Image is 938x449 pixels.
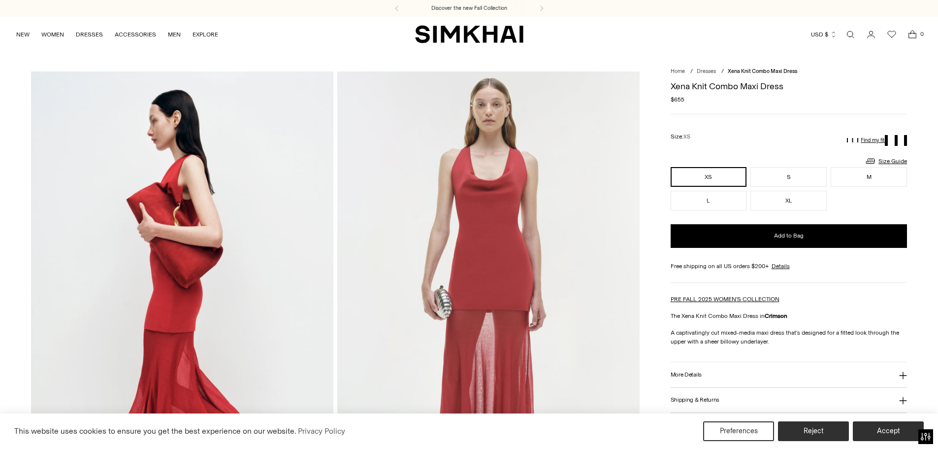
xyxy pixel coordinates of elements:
a: MEN [168,24,181,45]
button: S [750,167,827,187]
p: The Xena Knit Combo Maxi Dress in [671,311,907,320]
a: SIMKHAI [415,25,523,44]
span: 0 [917,30,926,38]
h3: More Details [671,372,702,378]
button: Shipping & Returns [671,388,907,413]
a: EXPLORE [193,24,218,45]
p: A captivatingly cut mixed-media maxi dress that's designed for a fitted look through the upper wi... [671,328,907,346]
a: Home [671,68,685,74]
a: Details [772,262,790,271]
span: $655 [671,95,684,104]
a: NEW [16,24,30,45]
label: Size: [671,132,690,141]
span: XS [683,134,690,140]
button: M [831,167,907,187]
span: Xena Knit Combo Maxi Dress [728,68,797,74]
h3: Shipping & Returns [671,397,720,403]
a: DRESSES [76,24,103,45]
a: Go to the account page [861,25,881,44]
a: Dresses [697,68,716,74]
h1: Xena Knit Combo Maxi Dress [671,82,907,91]
a: PRE FALL 2025 WOMEN'S COLLECTION [671,296,779,303]
button: XL [750,191,827,210]
a: Open cart modal [903,25,922,44]
button: Accept [853,421,924,441]
button: More Details [671,362,907,387]
div: / [721,68,724,76]
strong: Crimson [765,312,787,319]
span: This website uses cookies to ensure you get the best experience on our website. [14,426,296,436]
nav: breadcrumbs [671,68,907,76]
a: Discover the new Fall Collection [431,4,507,12]
div: Free shipping on all US orders $200+ [671,262,907,271]
button: Reject [778,421,849,441]
div: / [690,68,693,76]
a: Open search modal [841,25,860,44]
a: WOMEN [41,24,64,45]
a: Size Guide [865,155,907,167]
button: XS [671,167,747,187]
button: USD $ [811,24,837,45]
a: Wishlist [882,25,902,44]
span: Add to Bag [774,232,804,240]
button: Add to Bag [671,224,907,248]
button: L [671,191,747,210]
button: Preferences [703,421,774,441]
a: Privacy Policy (opens in a new tab) [296,424,347,439]
a: ACCESSORIES [115,24,156,45]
